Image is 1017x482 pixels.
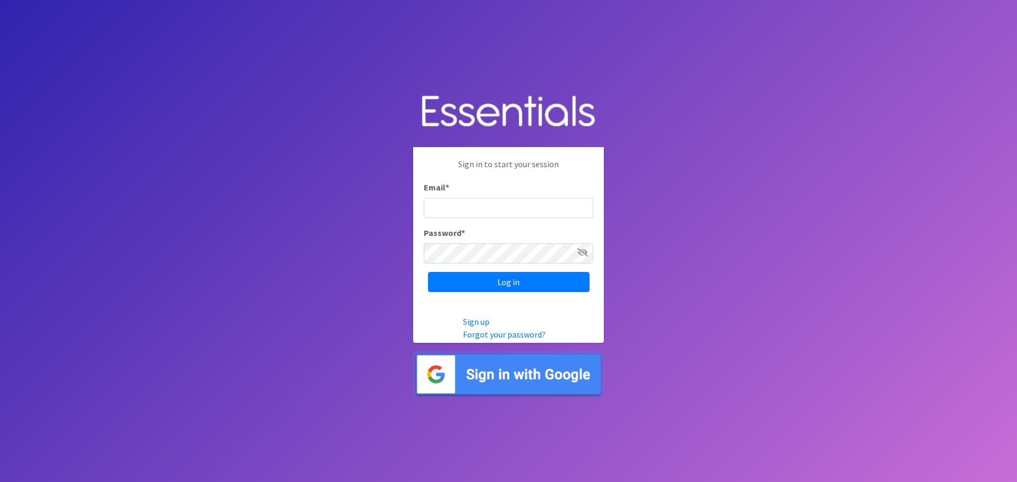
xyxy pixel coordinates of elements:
[463,329,546,340] a: Forgot your password?
[413,351,604,397] img: Sign in with Google
[428,272,590,292] input: Log in
[424,181,449,194] label: Email
[445,182,449,193] abbr: required
[424,158,593,181] p: Sign in to start your session
[424,226,465,239] label: Password
[461,228,465,238] abbr: required
[463,316,489,327] a: Sign up
[413,85,604,139] img: Human Essentials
